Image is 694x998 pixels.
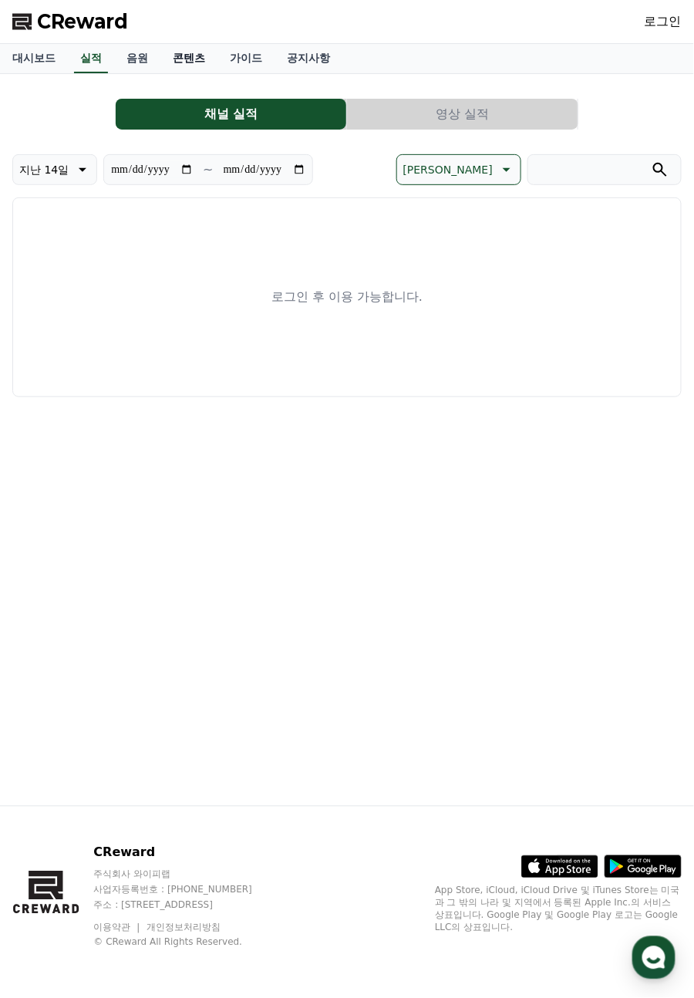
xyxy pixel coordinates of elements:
[116,99,346,130] button: 채널 실적
[645,12,682,31] a: 로그인
[19,159,69,180] p: 지난 14일
[93,936,281,949] p: © CReward All Rights Reserved.
[238,512,257,524] span: 설정
[396,154,521,185] button: [PERSON_NAME]
[275,44,342,73] a: 공지사항
[347,99,578,130] button: 영상 실적
[93,922,142,933] a: 이용약관
[93,899,281,912] p: 주소 : [STREET_ADDRESS]
[5,489,102,528] a: 홈
[116,99,347,130] a: 채널 실적
[147,922,221,933] a: 개인정보처리방침
[141,513,160,525] span: 대화
[93,884,281,896] p: 사업자등록번호 : [PHONE_NUMBER]
[114,44,160,73] a: 음원
[49,512,58,524] span: 홈
[160,44,217,73] a: 콘텐츠
[93,868,281,881] p: 주식회사 와이피랩
[12,154,97,185] button: 지난 14일
[93,844,281,862] p: CReward
[12,9,128,34] a: CReward
[347,99,578,130] a: 영상 실적
[435,885,682,934] p: App Store, iCloud, iCloud Drive 및 iTunes Store는 미국과 그 밖의 나라 및 지역에서 등록된 Apple Inc.의 서비스 상표입니다. Goo...
[271,288,423,306] p: 로그인 후 이용 가능합니다.
[102,489,199,528] a: 대화
[199,489,296,528] a: 설정
[203,160,213,179] p: ~
[403,159,493,180] p: [PERSON_NAME]
[37,9,128,34] span: CReward
[217,44,275,73] a: 가이드
[74,44,108,73] a: 실적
